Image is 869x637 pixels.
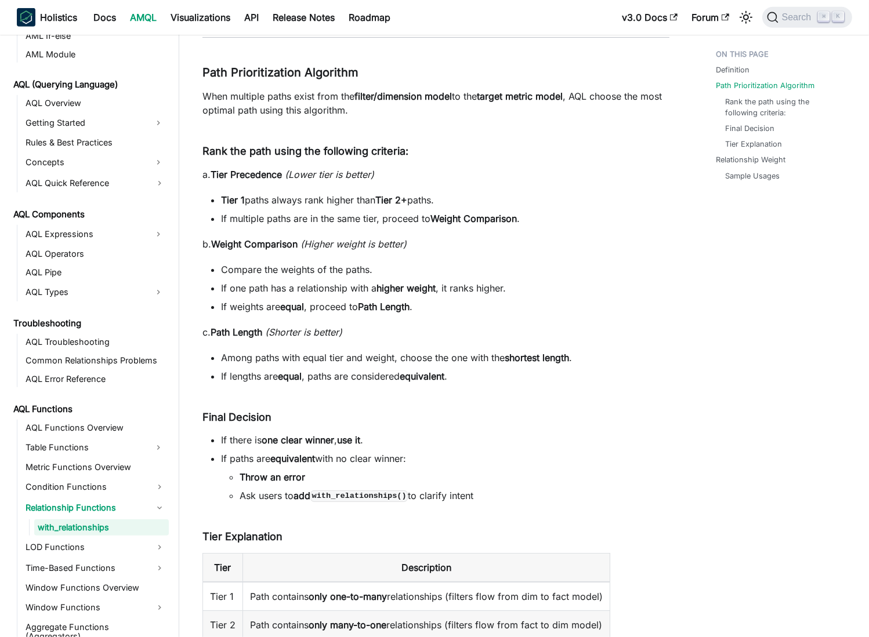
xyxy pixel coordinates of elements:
[22,174,169,192] a: AQL Quick Reference
[221,369,669,383] li: If lengths are , paths are considered .
[22,559,169,577] a: Time-Based Functions
[22,334,169,350] a: AQL Troubleshooting
[211,326,262,338] strong: Path Length
[737,8,755,27] button: Switch between dark and light mode (currently light mode)
[375,194,407,206] strong: Tier 2+
[401,562,451,573] strong: Description
[300,238,407,250] em: (Higher weight is better)
[202,237,669,251] p: b.
[202,145,669,158] h4: Rank the path using the following criteria:
[240,471,305,483] strong: Throw an error
[202,89,669,117] p: When multiple paths exist from the to the , AQL choose the most optimal path using this algorithm.
[5,35,179,637] nav: Docs sidebar
[148,283,169,301] button: Expand sidebar category 'AQL Types'
[337,434,360,446] strong: use it
[716,80,814,91] a: Path Prioritization Algorithm
[221,452,669,503] li: If paths are with no clear winner:
[716,64,749,75] a: Definition
[243,582,610,611] td: Path contains relationships (filters flow from dim to fact model)
[278,370,302,382] strong: equal
[342,8,397,27] a: Roadmap
[779,12,819,23] span: Search
[358,301,410,312] strong: Path Length
[123,8,164,27] a: AMQL
[202,325,669,339] p: c.
[22,598,169,617] a: Window Functions
[22,28,169,44] a: AML If-else
[202,411,669,424] h4: Final Decision
[22,371,169,387] a: AQL Error Reference
[10,206,169,223] a: AQL Components
[280,301,304,312] strong: equal
[725,139,782,150] a: Tier Explanation
[22,283,148,301] a: AQL Types
[221,263,669,276] li: Compare the weights of the paths.
[505,352,569,363] strong: shortest length
[237,8,266,27] a: API
[265,326,342,338] em: (Shorter is better)
[221,281,669,295] li: If one path has a relationship with a , it ranks higher.
[477,90,563,102] strong: target metric model
[22,46,169,63] a: AML Module
[22,264,169,281] a: AQL Pipe
[221,193,669,207] li: paths always rank higher than paths.
[221,300,669,314] li: If weights are , proceed to .
[22,538,169,556] a: LOD Functions
[725,96,841,118] a: Rank the path using the following criteria:
[310,490,408,502] code: with_relationships()
[148,438,169,457] button: Expand sidebar category 'Table Functions'
[148,225,169,243] button: Expand sidebar category 'AQL Expressions'
[270,453,315,464] strong: equivalent
[22,134,169,151] a: Rules & Best Practices
[215,562,231,573] strong: Tier
[22,459,169,475] a: Metric Functions Overview
[22,352,169,369] a: Common Relationships Problems
[34,519,169,536] a: with_relationships
[221,212,669,225] li: If multiple paths are in the same tier, proceed to .
[22,438,148,457] a: Table Functions
[211,169,282,180] strong: Tier Precedence
[164,8,237,27] a: Visualizations
[202,168,669,181] p: a.
[832,12,844,22] kbd: K
[22,420,169,436] a: AQL Functions Overview
[221,433,669,447] li: If there is , .
[294,490,408,501] strong: add
[262,434,334,446] strong: one clear winner
[202,530,669,544] h4: Tier Explanation
[22,580,169,596] a: Window Functions Overview
[22,95,169,111] a: AQL Overview
[725,123,774,134] a: Final Decision
[22,498,169,517] a: Relationship Functions
[685,8,736,27] a: Forum
[211,238,298,250] strong: Weight Comparison
[202,65,669,80] h3: Path Prioritization Algorithm
[716,154,785,165] a: Relationship Weight
[221,194,245,206] strong: Tier 1
[10,401,169,417] a: AQL Functions
[17,8,77,27] a: HolisticsHolistics
[309,591,387,602] strong: only one-to-many
[22,246,169,262] a: AQL Operators
[400,370,444,382] strong: equivalent
[430,213,517,224] strong: Weight Comparison
[376,282,436,294] strong: higher weight
[22,153,148,172] a: Concepts
[615,8,685,27] a: v3.0 Docs
[10,77,169,93] a: AQL (Querying Language)
[762,7,852,28] button: Search (Command+K)
[17,8,35,27] img: Holistics
[22,478,169,496] a: Condition Functions
[725,170,780,181] a: Sample Usages
[148,153,169,172] button: Expand sidebar category 'Concepts'
[266,8,342,27] a: Release Notes
[309,619,386,631] strong: only many-to-one
[221,351,669,365] li: Among paths with equal tier and weight, choose the one with the .
[203,582,243,611] td: Tier 1
[240,489,669,503] li: Ask users to to clarify intent
[354,90,452,102] strong: filter/dimension model
[285,169,374,180] em: (Lower tier is better)
[148,114,169,132] button: Expand sidebar category 'Getting Started'
[818,12,830,22] kbd: ⌘
[22,225,148,243] a: AQL Expressions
